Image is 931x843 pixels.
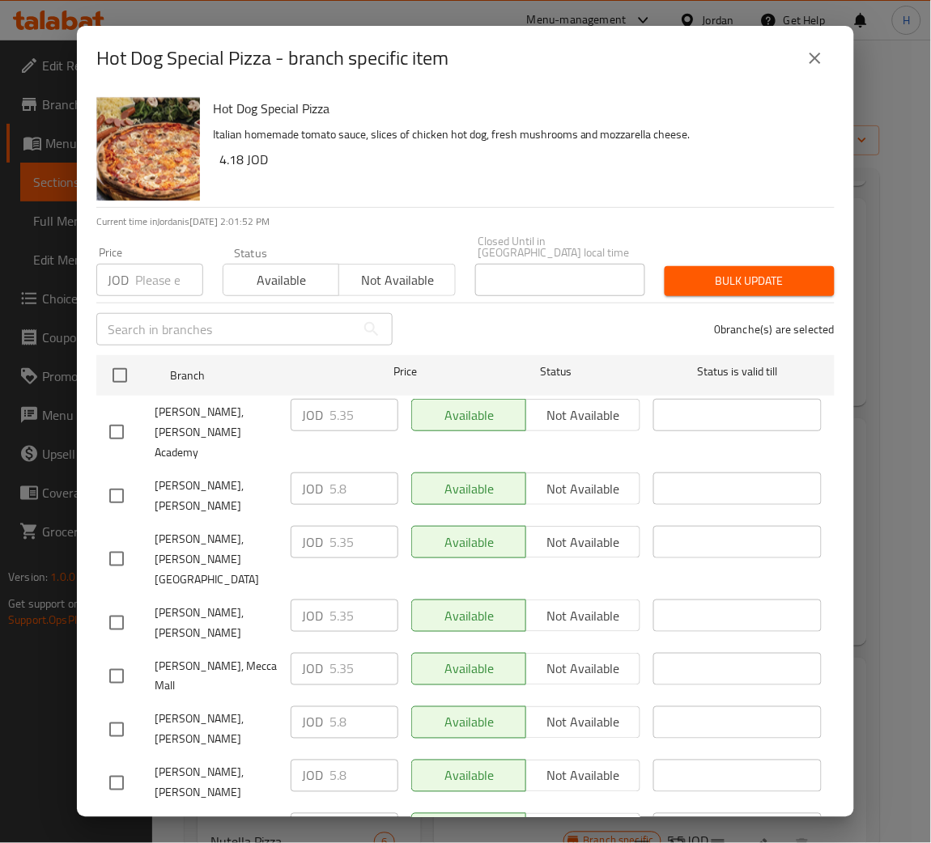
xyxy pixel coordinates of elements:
[329,760,398,792] input: Please enter price
[302,532,323,552] p: JOD
[96,313,355,345] input: Search in branches
[302,766,323,786] p: JOD
[155,529,278,590] span: [PERSON_NAME], [PERSON_NAME][GEOGRAPHIC_DATA]
[170,366,338,386] span: Branch
[96,97,200,201] img: Hot Dog Special Pizza
[135,264,203,296] input: Please enter price
[338,264,455,296] button: Not available
[329,706,398,739] input: Please enter price
[223,264,339,296] button: Available
[329,526,398,558] input: Please enter price
[155,402,278,463] span: [PERSON_NAME], [PERSON_NAME] Academy
[155,710,278,750] span: [PERSON_NAME], [PERSON_NAME]
[302,405,323,425] p: JOD
[329,472,398,505] input: Please enter price
[665,266,835,296] button: Bulk update
[213,97,822,120] h6: Hot Dog Special Pizza
[213,125,822,145] p: Italian homemade tomato sauce, slices of chicken hot dog, fresh mushrooms and mozzarella cheese.
[346,269,448,292] span: Not available
[472,362,640,382] span: Status
[302,479,323,498] p: JOD
[351,362,459,382] span: Price
[155,763,278,803] span: [PERSON_NAME], [PERSON_NAME]
[155,476,278,516] span: [PERSON_NAME], [PERSON_NAME]
[230,269,333,292] span: Available
[108,270,129,290] p: JOD
[329,599,398,632] input: Please enter price
[96,214,835,229] p: Current time in Jordan is [DATE] 2:01:52 PM
[796,39,835,78] button: close
[678,271,822,291] span: Bulk update
[653,362,822,382] span: Status is valid till
[302,606,323,625] p: JOD
[155,656,278,697] span: [PERSON_NAME], Mecca Mall
[329,653,398,685] input: Please enter price
[302,713,323,732] p: JOD
[155,603,278,643] span: [PERSON_NAME], [PERSON_NAME]
[714,321,835,337] p: 0 branche(s) are selected
[96,45,448,71] h2: Hot Dog Special Pizza - branch specific item
[302,659,323,679] p: JOD
[219,148,822,171] h6: 4.18 JOD
[329,399,398,431] input: Please enter price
